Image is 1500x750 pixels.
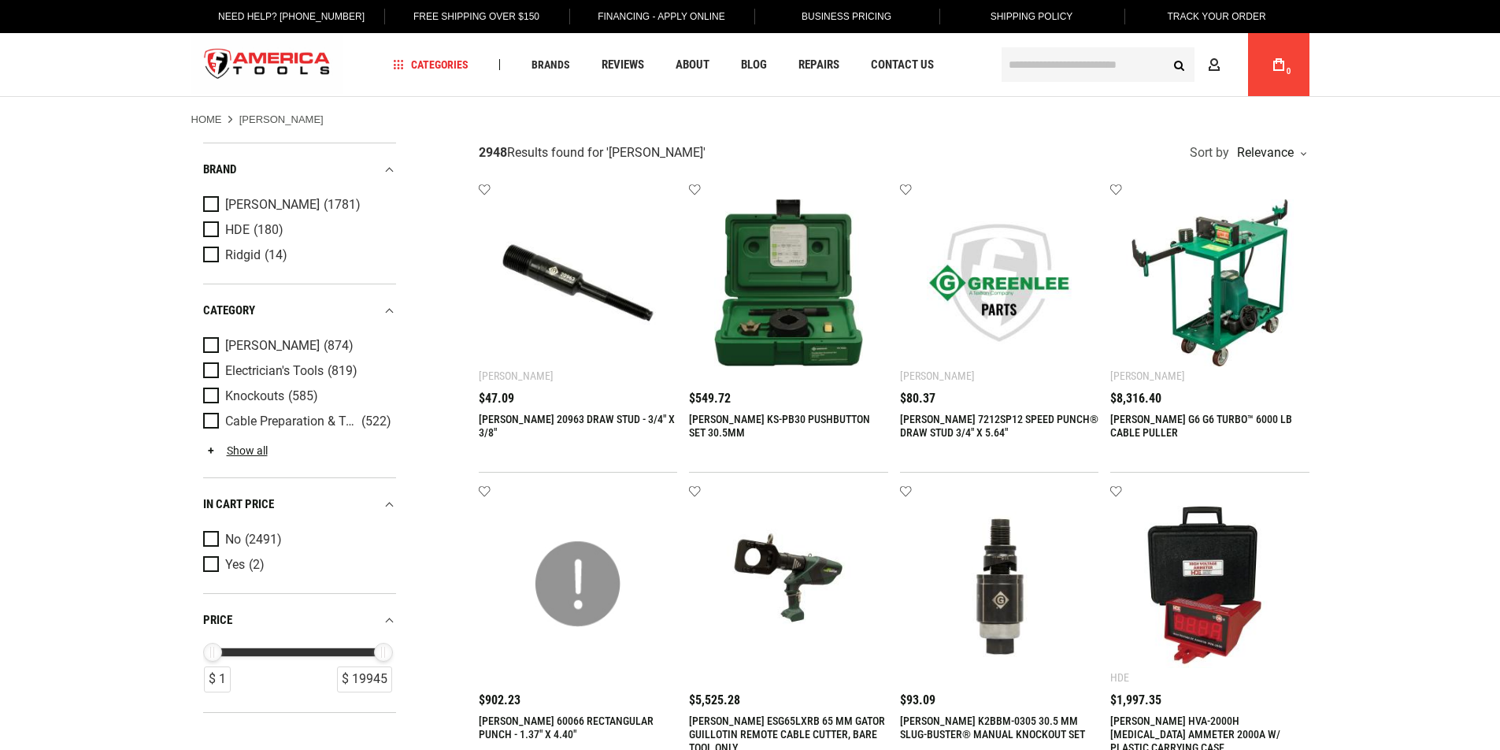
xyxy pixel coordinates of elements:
a: [PERSON_NAME] (874) [203,337,392,355]
span: (2491) [245,533,282,547]
span: $1,997.35 [1110,694,1161,707]
span: No [225,533,241,547]
span: $47.09 [479,392,514,405]
a: Repairs [791,54,846,76]
span: (522) [361,415,391,429]
div: $ 1 [204,666,231,692]
span: Blog [741,59,767,71]
a: Yes (2) [203,556,392,574]
img: GREENLEE 60066 RECTANGULAR PUNCH - 1.37 [494,500,662,668]
div: Relevance [1233,147,1306,159]
span: $80.37 [900,392,935,405]
span: (2) [249,559,265,572]
a: No (2491) [203,531,392,548]
img: GREENLEE KS-PB30 PUSHBUTTON SET 30.5MM [705,199,872,367]
strong: [PERSON_NAME] [239,113,324,125]
span: Yes [225,558,245,572]
span: [PERSON_NAME] [609,145,703,160]
a: [PERSON_NAME] 60066 RECTANGULAR PUNCH - 1.37" X 4.40" [479,715,654,741]
div: In cart price [203,494,396,515]
a: [PERSON_NAME] K2BBM-0305 30.5 MM SLUG-BUSTER® MANUAL KNOCKOUT SET [900,715,1085,741]
span: $93.09 [900,694,935,707]
span: $5,525.28 [689,694,740,707]
span: $549.72 [689,392,731,405]
span: Brands [531,59,570,70]
a: Home [191,113,222,127]
a: Contact Us [864,54,941,76]
img: GREENLEE 7212SP12 SPEED PUNCH® DRAW STUD 3/4 [916,199,1083,367]
span: Reviews [602,59,644,71]
span: (819) [328,365,357,378]
button: Search [1165,50,1194,80]
a: store logo [191,35,344,95]
a: Electrician's Tools (819) [203,362,392,380]
a: Ridgid (14) [203,247,392,264]
a: [PERSON_NAME] KS-PB30 PUSHBUTTON SET 30.5MM [689,413,870,439]
span: Electrician's Tools [225,364,324,378]
a: [PERSON_NAME] G6 G6 TURBO™ 6000 LB CABLE PULLER [1110,413,1292,439]
span: Knockouts [225,389,284,403]
span: Shipping Policy [991,11,1073,22]
span: (14) [265,249,287,262]
span: Ridgid [225,248,261,262]
span: Repairs [798,59,839,71]
span: Contact Us [871,59,934,71]
a: Reviews [594,54,651,76]
div: price [203,610,396,631]
a: Categories [386,54,476,76]
img: America Tools [191,35,344,95]
span: About [676,59,709,71]
strong: 2948 [479,145,507,160]
span: 0 [1287,67,1291,76]
div: HDE [1110,671,1129,684]
span: $902.23 [479,694,520,707]
span: $8,316.40 [1110,392,1161,405]
div: $ 19945 [337,666,392,692]
img: GREENLEE K2BBM-0305 30.5 MM SLUG-BUSTER® MANUAL KNOCKOUT SET [916,500,1083,668]
a: Cable Preparation & Termination (522) [203,413,392,430]
img: GREENLEE 20963 DRAW STUD - 3/4 [494,199,662,367]
a: Brands [524,54,577,76]
span: [PERSON_NAME] [225,198,320,212]
span: (1781) [324,199,361,212]
span: Categories [393,59,469,70]
div: Brand [203,159,396,180]
span: (585) [288,390,318,403]
div: Results found for ' ' [479,145,706,162]
span: Sort by [1190,147,1229,159]
a: Blog [734,54,774,76]
img: GREENLEE G6 G6 TURBO™ 6000 LB CABLE PULLER [1126,199,1294,367]
div: Product Filters [203,143,396,713]
div: [PERSON_NAME] [1110,369,1185,382]
span: (874) [324,340,354,353]
div: [PERSON_NAME] [479,369,554,382]
span: HDE [225,223,250,237]
span: Cable Preparation & Termination [225,414,357,429]
span: (180) [254,224,283,237]
span: [PERSON_NAME] [225,339,320,353]
a: [PERSON_NAME] (1781) [203,196,392,213]
a: 0 [1264,33,1294,96]
a: Show all [203,444,268,457]
div: category [203,300,396,321]
a: Knockouts (585) [203,388,392,405]
img: GREENLEE ESG65LXRB 65 MM GATOR GUILLOTIN REMOTE CABLE CUTTER, BARE TOOL ONLY [705,500,872,668]
a: [PERSON_NAME] 7212SP12 SPEED PUNCH® DRAW STUD 3/4" X 5.64" [900,413,1098,439]
a: About [669,54,717,76]
img: GREENLEE HVA-2000H HIGH VOLTAGE AMMETER 2000A W/ PLASTIC CARRYING CASE [1126,500,1294,668]
div: [PERSON_NAME] [900,369,975,382]
a: [PERSON_NAME] 20963 DRAW STUD - 3/4" X 3/8" [479,413,675,439]
a: HDE (180) [203,221,392,239]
